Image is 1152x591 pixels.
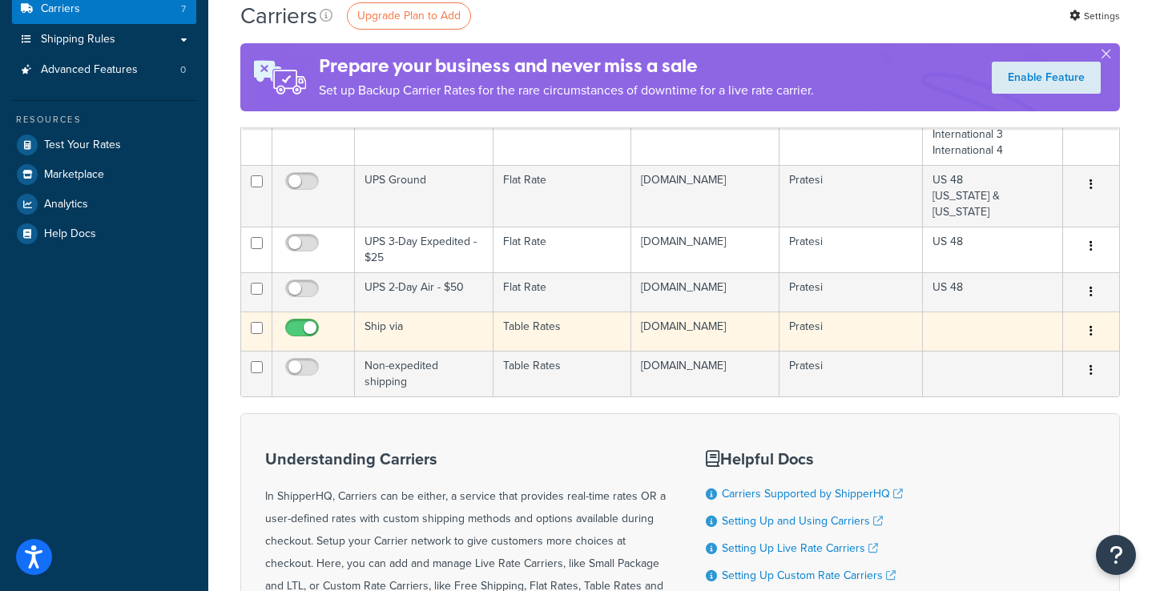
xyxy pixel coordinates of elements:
a: Shipping Rules [12,25,196,54]
span: Help Docs [44,227,96,241]
a: Help Docs [12,219,196,248]
span: Marketplace [44,168,104,182]
h3: Helpful Docs [706,450,915,468]
div: Resources [12,113,196,127]
a: Test Your Rates [12,131,196,159]
h3: Understanding Carriers [265,450,666,468]
a: Setting Up Custom Rate Carriers [722,567,896,584]
a: Analytics [12,190,196,219]
td: [DOMAIN_NAME] [631,312,779,351]
td: [DOMAIN_NAME] [631,165,779,227]
span: 0 [180,63,186,77]
span: Carriers [41,2,80,16]
span: Shipping Rules [41,33,115,46]
span: Upgrade Plan to Add [357,7,461,24]
span: 7 [181,2,186,16]
h4: Prepare your business and never miss a sale [319,53,814,79]
td: [DOMAIN_NAME] [631,272,779,312]
a: Advanced Features 0 [12,55,196,85]
td: US 48 [923,272,1063,312]
td: Pratesi [779,351,923,396]
img: ad-rules-rateshop-fe6ec290ccb7230408bd80ed9643f0289d75e0ffd9eb532fc0e269fcd187b520.png [240,43,319,111]
a: Carriers Supported by ShipperHQ [722,485,903,502]
td: Pratesi [779,272,923,312]
span: Analytics [44,198,88,211]
td: Pratesi [779,312,923,351]
td: Table Rates [493,351,631,396]
td: [DOMAIN_NAME] [631,227,779,272]
p: Set up Backup Carrier Rates for the rare circumstances of downtime for a live rate carrier. [319,79,814,102]
td: Flat Rate [493,165,631,227]
td: UPS 3-Day Expedited - $25 [355,227,493,272]
td: Pratesi [779,227,923,272]
td: UPS 2-Day Air - $50 [355,272,493,312]
button: Open Resource Center [1096,535,1136,575]
td: US 48 [US_STATE] & [US_STATE] [923,165,1063,227]
li: Advanced Features [12,55,196,85]
td: Non-expedited shipping [355,351,493,396]
td: Pratesi [779,165,923,227]
td: Table Rates [493,312,631,351]
a: Setting Up Live Rate Carriers [722,540,878,557]
td: Flat Rate [493,272,631,312]
td: UPS Ground [355,165,493,227]
td: Ship via [355,312,493,351]
td: US 48 [923,227,1063,272]
a: Setting Up and Using Carriers [722,513,883,529]
a: Marketplace [12,160,196,189]
span: Test Your Rates [44,139,121,152]
td: Flat Rate [493,227,631,272]
a: Upgrade Plan to Add [347,2,471,30]
td: [DOMAIN_NAME] [631,351,779,396]
a: Enable Feature [992,62,1101,94]
a: Settings [1069,5,1120,27]
span: Advanced Features [41,63,138,77]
